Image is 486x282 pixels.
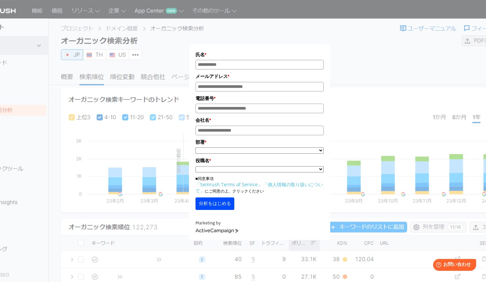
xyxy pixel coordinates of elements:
[196,139,324,146] label: 部署
[196,181,262,188] a: 「Semrush Terms of Service」
[196,51,324,58] label: 氏名
[196,197,234,210] button: 分析をはじめる
[196,181,323,194] a: 「個人情報の取り扱いについて」
[196,157,324,164] label: 役職名
[196,220,324,227] div: Marketing by
[196,73,324,80] label: メールアドレス
[196,116,324,124] label: 会社名
[428,256,479,275] iframe: Help widget launcher
[196,176,324,194] p: ■同意事項 にご同意の上、クリックください
[196,95,324,102] label: 電話番号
